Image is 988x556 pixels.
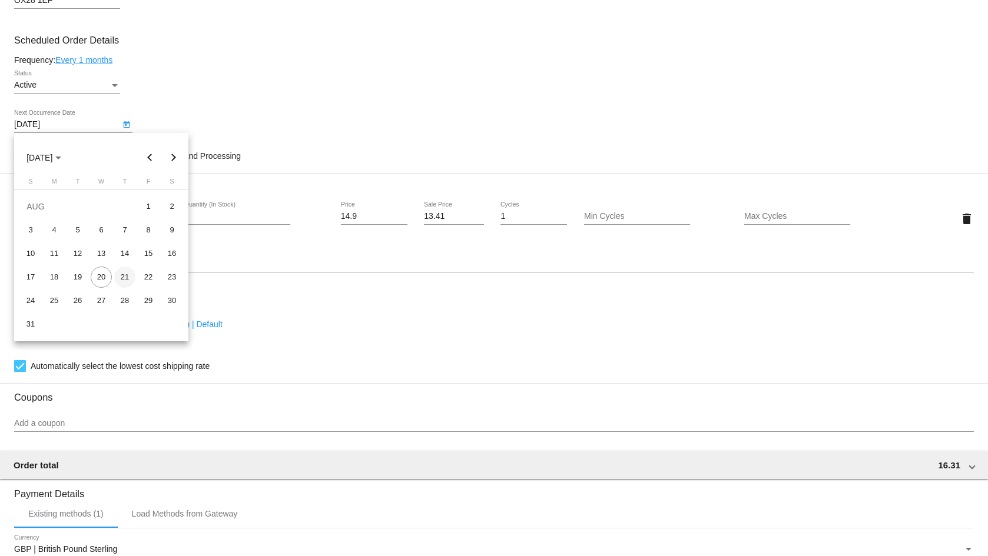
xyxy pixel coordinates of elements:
td: August 16, 2025 [160,242,184,265]
div: 15 [138,243,159,264]
div: 4 [44,219,65,241]
div: 29 [138,290,159,311]
td: August 26, 2025 [66,289,89,312]
th: Monday [42,178,66,189]
td: August 19, 2025 [66,265,89,289]
td: August 4, 2025 [42,218,66,242]
td: August 7, 2025 [113,218,137,242]
td: August 20, 2025 [89,265,113,289]
td: August 10, 2025 [19,242,42,265]
button: Previous month [138,146,162,169]
button: Choose month and year [17,146,71,169]
td: August 21, 2025 [113,265,137,289]
td: August 17, 2025 [19,265,42,289]
td: August 27, 2025 [89,289,113,312]
td: August 18, 2025 [42,265,66,289]
div: 25 [44,290,65,311]
div: 5 [67,219,88,241]
td: August 24, 2025 [19,289,42,312]
div: 31 [20,314,41,335]
div: 26 [67,290,88,311]
td: August 23, 2025 [160,265,184,289]
div: 8 [138,219,159,241]
td: August 8, 2025 [137,218,160,242]
div: 20 [91,267,112,288]
td: August 1, 2025 [137,195,160,218]
div: 11 [44,243,65,264]
span: [DATE] [26,153,61,162]
td: August 14, 2025 [113,242,137,265]
td: August 30, 2025 [160,289,184,312]
td: August 15, 2025 [137,242,160,265]
td: August 12, 2025 [66,242,89,265]
th: Friday [137,178,160,189]
td: August 3, 2025 [19,218,42,242]
div: 6 [91,219,112,241]
td: August 6, 2025 [89,218,113,242]
div: 2 [161,196,183,217]
td: August 5, 2025 [66,218,89,242]
td: August 2, 2025 [160,195,184,218]
td: August 25, 2025 [42,289,66,312]
div: 24 [20,290,41,311]
td: August 28, 2025 [113,289,137,312]
th: Tuesday [66,178,89,189]
th: Wednesday [89,178,113,189]
th: Saturday [160,178,184,189]
td: August 11, 2025 [42,242,66,265]
div: 7 [114,219,135,241]
div: 28 [114,290,135,311]
td: AUG [19,195,137,218]
div: 13 [91,243,112,264]
div: 21 [114,267,135,288]
td: August 31, 2025 [19,312,42,336]
div: 9 [161,219,183,241]
th: Thursday [113,178,137,189]
div: 3 [20,219,41,241]
td: August 22, 2025 [137,265,160,289]
div: 1 [138,196,159,217]
div: 23 [161,267,183,288]
div: 30 [161,290,183,311]
div: 14 [114,243,135,264]
th: Sunday [19,178,42,189]
button: Next month [162,146,185,169]
div: 18 [44,267,65,288]
div: 10 [20,243,41,264]
td: August 13, 2025 [89,242,113,265]
td: August 9, 2025 [160,218,184,242]
div: 17 [20,267,41,288]
div: 22 [138,267,159,288]
div: 27 [91,290,112,311]
div: 16 [161,243,183,264]
td: August 29, 2025 [137,289,160,312]
div: 12 [67,243,88,264]
div: 19 [67,267,88,288]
